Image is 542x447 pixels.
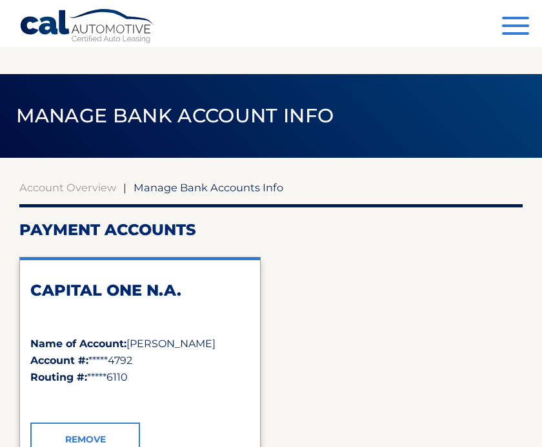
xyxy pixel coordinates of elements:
strong: Routing #: [30,371,87,383]
span: Manage Bank Accounts Info [134,181,283,194]
span: Manage Bank Account Info [16,104,334,128]
span: ✓ [30,393,39,405]
h2: Payment Accounts [19,220,523,240]
span: [PERSON_NAME] [126,338,216,350]
h2: CAPITAL ONE N.A. [30,281,250,300]
a: Account Overview [19,181,116,194]
strong: Name of Account: [30,338,126,350]
span: | [123,181,126,194]
a: Cal Automotive [19,8,155,46]
strong: Account #: [30,354,88,366]
button: Menu [502,17,529,38]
